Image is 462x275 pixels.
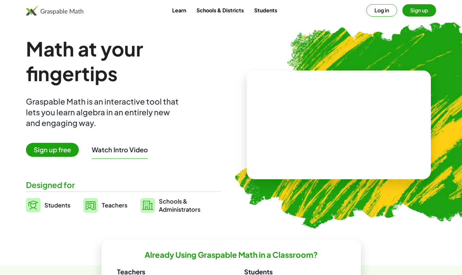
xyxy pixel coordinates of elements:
button: Sign up [402,4,436,17]
button: Watch Intro Video [92,145,148,154]
a: Schools &Administrators [140,197,200,213]
video: What is this? This is dynamic math notation. Dynamic math notation plays a central role in how Gr... [290,101,387,149]
img: svg%3e [140,198,155,213]
h2: Already Using Graspable Math in a Classroom? [145,250,318,260]
a: Students [249,4,282,16]
img: svg%3e [83,198,98,213]
div: Graspable Math is an interactive tool that lets you learn algebra in an entirely new and engaging... [26,96,182,128]
span: Students [44,201,70,209]
a: Teachers [83,197,127,213]
button: Log in [366,4,397,17]
a: Learn [167,4,191,16]
span: Sign up free [26,143,79,157]
h1: Math at your fingertips [26,36,221,86]
img: svg%3e [26,198,41,212]
span: Teachers [102,201,127,209]
span: Schools & Administrators [159,197,200,213]
a: Students [26,197,70,213]
div: Designed for [26,180,221,190]
a: Schools & Districts [191,4,249,16]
